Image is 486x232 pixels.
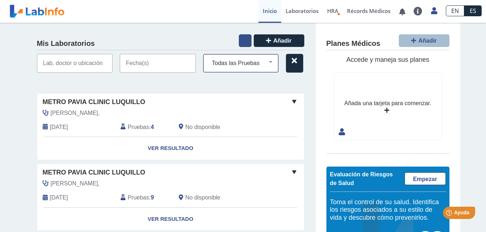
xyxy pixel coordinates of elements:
span: Pruebas [128,193,149,202]
div: Añada una tarjeta para comenzar. [344,99,431,108]
a: ES [464,5,482,16]
div: : [115,123,173,132]
span: Añadir [418,38,437,44]
span: Rivera Melendez, [51,179,100,188]
span: Rivera Melendez, [51,109,100,117]
h5: Toma el control de su salud. Identifica los riesgos asociados a su estilo de vida y descubre cómo... [330,198,446,222]
b: 9 [151,194,154,201]
span: Pruebas [128,123,149,132]
input: Fecha(s) [120,54,196,73]
span: No disponible [185,193,220,202]
span: Accede y maneja sus planes [346,56,429,63]
button: Añadir [254,34,304,47]
span: 2025-02-26 [50,193,68,202]
span: HRA [327,7,338,14]
b: 4 [151,124,154,130]
h4: Mis Laboratorios [37,39,95,48]
button: Añadir [399,34,449,47]
span: Añadir [273,38,292,44]
a: EN [446,5,464,16]
a: Ver Resultado [37,208,304,231]
span: No disponible [185,123,220,132]
span: Empezar [413,176,437,182]
span: Metro Pavia Clinic Luquillo [43,97,145,107]
span: Metro Pavia Clinic Luquillo [43,168,145,177]
a: Empezar [405,172,446,185]
input: Lab, doctor o ubicación [37,54,113,73]
h4: Planes Médicos [326,39,380,48]
iframe: Help widget launcher [422,204,478,224]
span: Evaluación de Riesgos de Salud [330,171,393,186]
a: Ver Resultado [37,137,304,160]
div: : [115,193,173,202]
span: 2025-06-02 [50,123,68,132]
